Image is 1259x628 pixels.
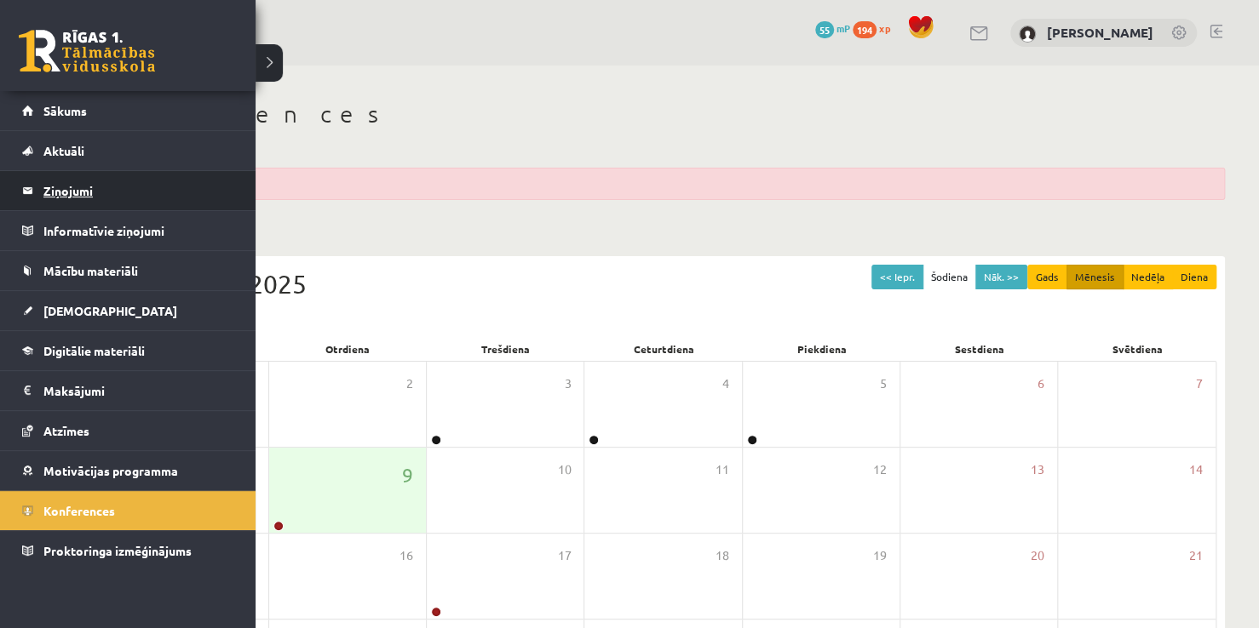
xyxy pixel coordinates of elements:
div: Piekdiena [743,337,900,361]
span: Proktoringa izmēģinājums [43,543,192,558]
a: Motivācijas programma [22,451,234,490]
legend: Informatīvie ziņojumi [43,211,234,250]
span: 194 [853,21,877,38]
a: Konferences [22,491,234,530]
a: Aktuāli [22,131,234,170]
span: 4 [722,374,729,393]
span: 17 [557,546,571,565]
button: Šodiena [923,265,976,289]
span: 19 [873,546,887,565]
span: [DEMOGRAPHIC_DATA] [43,303,177,318]
span: mP [836,21,850,35]
div: Ceturtdiena [584,337,742,361]
span: 21 [1189,546,1203,565]
span: 3 [564,374,571,393]
button: Mēnesis [1066,265,1124,289]
div: Sestdiena [900,337,1058,361]
span: 13 [1031,460,1044,479]
button: Gads [1027,265,1067,289]
a: Rīgas 1. Tālmācības vidusskola [19,30,155,72]
legend: Maksājumi [43,371,234,410]
a: Ziņojumi [22,171,234,210]
span: Digitālie materiāli [43,343,145,358]
span: Konferences [43,503,115,518]
span: 55 [815,21,834,38]
span: Motivācijas programma [43,463,178,478]
span: 2 [406,374,413,393]
span: Aktuāli [43,143,84,158]
a: 55 mP [815,21,850,35]
img: Darja Vasiļevska [1019,26,1036,43]
span: 11 [716,460,729,479]
a: Proktoringa izmēģinājums [22,531,234,570]
a: Mācību materiāli [22,251,234,290]
a: Informatīvie ziņojumi [22,211,234,250]
span: 9 [402,460,413,489]
span: 5 [880,374,887,393]
button: Nedēļa [1123,265,1173,289]
a: [DEMOGRAPHIC_DATA] [22,291,234,330]
div: Trešdiena [427,337,584,361]
span: 10 [557,460,571,479]
button: << Iepr. [871,265,923,289]
span: 7 [1196,374,1203,393]
a: Atzīmes [22,411,234,450]
span: 14 [1189,460,1203,479]
div: Svētdiena [1059,337,1216,361]
button: Diena [1172,265,1216,289]
span: Atzīmes [43,423,89,438]
span: 20 [1031,546,1044,565]
a: 194 xp [853,21,899,35]
a: Sākums [22,91,234,130]
a: Digitālie materiāli [22,331,234,370]
span: 6 [1038,374,1044,393]
div: Konference vēl nav sākusies [102,168,1225,200]
span: Mācību materiāli [43,263,138,278]
span: 16 [400,546,413,565]
button: Nāk. >> [975,265,1027,289]
span: 12 [873,460,887,479]
span: 18 [716,546,729,565]
div: Septembris 2025 [111,265,1216,303]
a: Maksājumi [22,371,234,410]
h1: Konferences [102,100,1225,128]
span: xp [879,21,890,35]
a: [PERSON_NAME] [1047,24,1153,41]
div: Otrdiena [268,337,426,361]
span: Sākums [43,103,87,118]
legend: Ziņojumi [43,171,234,210]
